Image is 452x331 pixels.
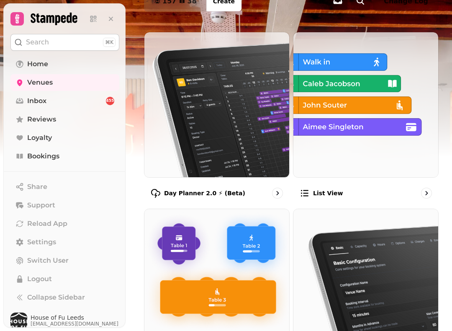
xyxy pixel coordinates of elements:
[10,271,119,287] button: Logout
[31,321,118,327] span: [EMAIL_ADDRESS][DOMAIN_NAME]
[10,93,119,109] a: Inbox455
[10,234,119,251] a: Settings
[27,182,47,192] span: Share
[31,315,118,321] span: House of Fu Leeds
[27,200,55,210] span: Support
[422,189,431,197] svg: go to
[27,219,67,229] span: Reload App
[10,34,119,51] button: Search⌘K
[27,274,52,284] span: Logout
[103,38,116,47] div: ⌘K
[144,32,289,177] img: Day Planner 2.0 ⚡ (Beta)
[27,59,48,69] span: Home
[293,32,438,177] img: List view
[10,289,119,306] button: Collapse Sidebar
[313,189,343,197] p: List view
[10,178,119,195] button: Share
[273,189,282,197] svg: go to
[10,129,119,146] a: Loyalty
[10,197,119,214] button: Support
[10,56,119,72] a: Home
[106,98,114,104] span: 455
[26,37,49,47] p: Search
[27,133,52,143] span: Loyalty
[10,148,119,165] a: Bookings
[164,189,245,197] p: Day Planner 2.0 ⚡ (Beta)
[27,256,69,266] span: Switch User
[27,237,56,247] span: Settings
[10,215,119,232] button: Reload App
[10,252,119,269] button: Switch User
[27,151,59,161] span: Bookings
[10,313,27,329] img: User avatar
[27,292,85,303] span: Collapse Sidebar
[27,114,56,124] span: Reviews
[27,96,46,106] span: Inbox
[144,32,290,205] a: Day Planner 2.0 ⚡ (Beta)Day Planner 2.0 ⚡ (Beta)
[10,313,119,329] button: User avatarHouse of Fu Leeds[EMAIL_ADDRESS][DOMAIN_NAME]
[10,74,119,91] a: Venues
[293,32,439,205] a: List viewList view
[10,111,119,128] a: Reviews
[27,78,53,88] span: Venues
